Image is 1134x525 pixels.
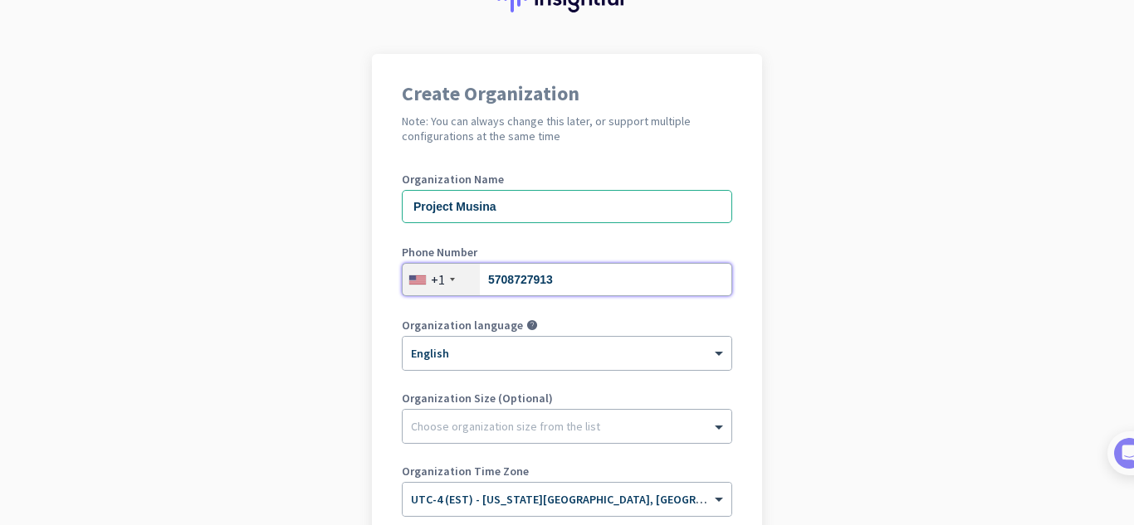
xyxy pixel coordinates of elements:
[402,190,732,223] input: What is the name of your organization?
[402,319,523,331] label: Organization language
[526,319,538,331] i: help
[402,465,732,477] label: Organization Time Zone
[402,263,732,296] input: 201-555-0123
[402,392,732,404] label: Organization Size (Optional)
[402,246,732,258] label: Phone Number
[431,271,445,288] div: +1
[402,173,732,185] label: Organization Name
[402,114,732,143] h2: Note: You can always change this later, or support multiple configurations at the same time
[402,84,732,104] h1: Create Organization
